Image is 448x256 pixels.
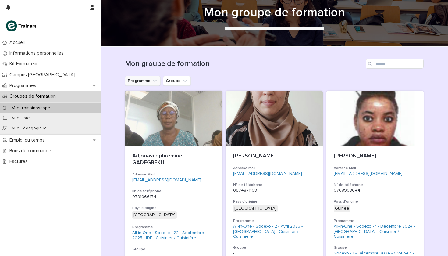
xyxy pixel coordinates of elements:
[163,76,191,86] button: Groupe
[233,188,316,193] p: 0674871108
[334,182,416,187] h3: N° de téléphone
[233,153,316,160] p: [PERSON_NAME]
[233,182,316,187] h3: N° de téléphone
[334,188,416,193] p: 0768908044
[132,225,215,230] h3: Programme
[334,166,416,171] h3: Adresse Mail
[7,116,35,121] p: Vue Liste
[132,247,215,252] h3: Groupe
[233,199,316,204] h3: Pays d'origine
[334,205,350,212] div: Guinée
[233,205,278,212] div: [GEOGRAPHIC_DATA]
[233,166,316,171] h3: Adresse Mail
[7,83,41,88] p: Programmes
[7,148,56,154] p: Bons de commande
[7,106,55,111] p: Vue trombinoscope
[132,206,215,211] h3: Pays d'origine
[125,76,161,86] button: Programme
[7,159,33,164] p: Factures
[233,171,302,176] a: [EMAIL_ADDRESS][DOMAIN_NAME]
[7,137,50,143] p: Emploi du temps
[7,50,69,56] p: Informations personnelles
[125,5,424,20] h1: Mon groupe de formation
[125,59,363,68] h1: Mon groupe de formation
[7,72,80,78] p: Campus [GEOGRAPHIC_DATA]
[7,126,52,131] p: Vue Pédagogique
[7,93,61,99] p: Groupes de formation
[7,61,43,67] p: Kit Formateur
[334,171,403,176] a: [EMAIL_ADDRESS][DOMAIN_NAME]
[5,20,38,32] img: K0CqGN7SDeD6s4JG8KQk
[366,59,424,69] input: Search
[132,230,215,241] a: All-in-One - Sodexo - 22 - Septembre 2025 - IDF - Cuisinier / Cuisinière
[334,218,416,223] h3: Programme
[233,251,316,256] p: -
[233,224,316,239] a: All-in-One - Sodexo - 2 - Avril 2025 - [GEOGRAPHIC_DATA] - Cuisinier / Cuisinière
[132,194,215,200] p: 0781066174
[132,178,201,182] a: [EMAIL_ADDRESS][DOMAIN_NAME]
[334,224,416,239] a: All-in-One - Sodexo - 1 - Décembre 2024 - [GEOGRAPHIC_DATA] - Cuisinier / Cuisinière
[132,153,215,166] p: Adjouavi ephremine GADEGBEKU
[334,153,416,160] p: [PERSON_NAME]
[334,199,416,204] h3: Pays d'origine
[233,245,316,250] h3: Groupe
[233,218,316,223] h3: Programme
[132,189,215,194] h3: N° de téléphone
[7,40,30,45] p: Accueil
[132,211,177,219] div: [GEOGRAPHIC_DATA]
[334,245,416,250] h3: Groupe
[132,172,215,177] h3: Adresse Mail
